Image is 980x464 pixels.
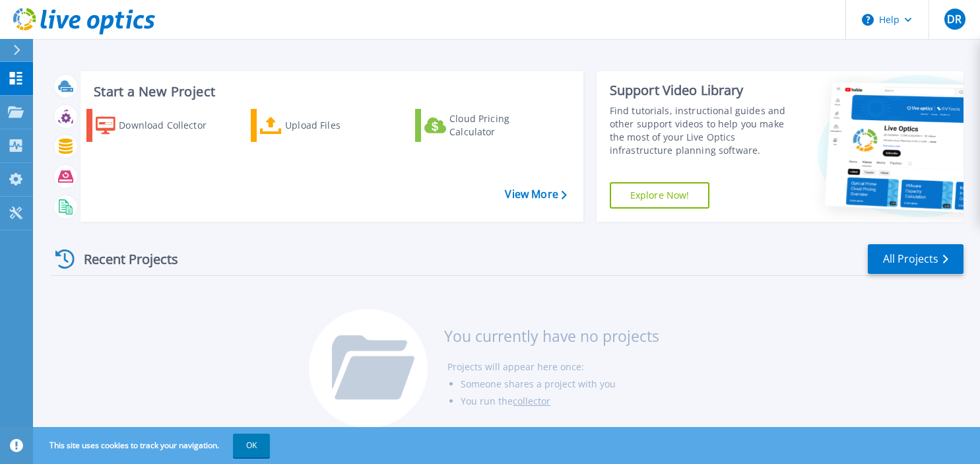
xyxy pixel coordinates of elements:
div: Download Collector [119,112,218,139]
a: Download Collector [86,109,222,142]
span: DR [947,14,962,24]
li: You run the [461,393,659,410]
h3: You currently have no projects [444,329,659,343]
a: Explore Now! [610,182,710,209]
span: This site uses cookies to track your navigation. [36,434,270,457]
h3: Start a New Project [94,84,566,99]
li: Someone shares a project with you [461,376,659,393]
a: View More [505,188,566,201]
div: Upload Files [285,112,383,139]
a: Cloud Pricing Calculator [415,109,550,142]
button: OK [233,434,270,457]
div: Cloud Pricing Calculator [449,112,547,139]
div: Recent Projects [51,243,196,275]
div: Find tutorials, instructional guides and other support videos to help you make the most of your L... [610,104,794,157]
a: All Projects [868,244,964,274]
a: Upload Files [251,109,386,142]
li: Projects will appear here once: [447,358,659,376]
div: Support Video Library [610,82,794,99]
a: collector [513,395,550,407]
